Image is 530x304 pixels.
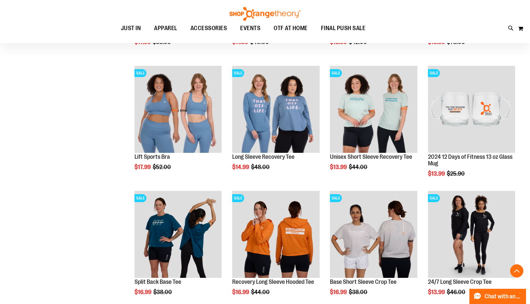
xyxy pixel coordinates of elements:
[447,170,466,177] span: $25.90
[232,191,319,279] a: Main Image of Recovery Long Sleeve Hooded TeeSALE
[134,279,181,285] a: Split Back Base Tee
[321,21,366,36] span: FINAL PUSH SALE
[232,279,314,285] a: Recovery Long Sleeve Hooded Tee
[232,69,244,77] span: SALE
[428,191,515,279] a: 24/7 Long Sleeve Crop TeeSALE
[229,63,323,187] div: product
[330,153,412,160] a: Unisex Short Sleeve Recovery Tee
[134,191,222,279] a: Split Back Base TeeSALE
[330,66,417,153] img: Main of 2024 AUGUST Unisex Short Sleeve Recovery Tee
[134,164,152,170] span: $17.99
[153,164,172,170] span: $52.00
[485,293,522,300] span: Chat with an Expert
[330,191,417,279] a: Main Image of Base Short Sleeve Crop TeeSALE
[232,289,250,295] span: $16.99
[134,66,222,154] a: Main of 2024 Covention Lift Sports BraSALE
[134,66,222,153] img: Main of 2024 Covention Lift Sports Bra
[469,289,526,304] button: Chat with an Expert
[251,289,271,295] span: $44.00
[428,194,440,202] span: SALE
[428,69,440,77] span: SALE
[134,194,146,202] span: SALE
[240,21,260,36] span: EVENTS
[134,69,146,77] span: SALE
[232,164,250,170] span: $14.99
[267,21,314,36] a: OTF AT HOME
[428,170,446,177] span: $13.99
[349,164,368,170] span: $44.00
[154,21,177,36] span: APPAREL
[232,191,319,278] img: Main Image of Recovery Long Sleeve Hooded Tee
[330,66,417,154] a: Main of 2024 AUGUST Unisex Short Sleeve Recovery TeeSALE
[428,289,446,295] span: $13.99
[121,21,141,36] span: JUST IN
[232,66,319,153] img: Main of 2024 AUGUST Long Sleeve Recovery Tee
[510,264,523,278] button: Back To Top
[330,164,348,170] span: $13.99
[428,66,515,153] img: Main image of 2024 12 Days of Fitness 13 oz Glass Mug
[274,21,308,36] span: OTF AT HOME
[314,21,372,36] a: FINAL PUSH SALE
[232,66,319,154] a: Main of 2024 AUGUST Long Sleeve Recovery TeeSALE
[232,194,244,202] span: SALE
[184,21,234,36] a: ACCESSORIES
[327,63,420,187] div: product
[153,289,173,295] span: $38.00
[134,153,170,160] a: Lift Sports Bra
[232,153,294,160] a: Long Sleeve Recovery Tee
[349,289,368,295] span: $38.00
[447,289,466,295] span: $46.00
[425,63,518,194] div: product
[131,63,225,187] div: product
[147,21,184,36] a: APPAREL
[330,191,417,278] img: Main Image of Base Short Sleeve Crop Tee
[330,279,397,285] a: Base Short Sleeve Crop Tee
[330,194,342,202] span: SALE
[134,289,152,295] span: $16.99
[251,164,271,170] span: $48.00
[428,66,515,154] a: Main image of 2024 12 Days of Fitness 13 oz Glass MugSALE
[330,69,342,77] span: SALE
[428,191,515,278] img: 24/7 Long Sleeve Crop Tee
[114,21,148,36] a: JUST IN
[428,153,512,167] a: 2024 12 Days of Fitness 13 oz Glass Mug
[428,279,492,285] a: 24/7 Long Sleeve Crop Tee
[190,21,227,36] span: ACCESSORIES
[330,289,348,295] span: $16.99
[229,7,301,21] img: Shop Orangetheory
[234,21,267,36] a: EVENTS
[134,191,222,278] img: Split Back Base Tee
